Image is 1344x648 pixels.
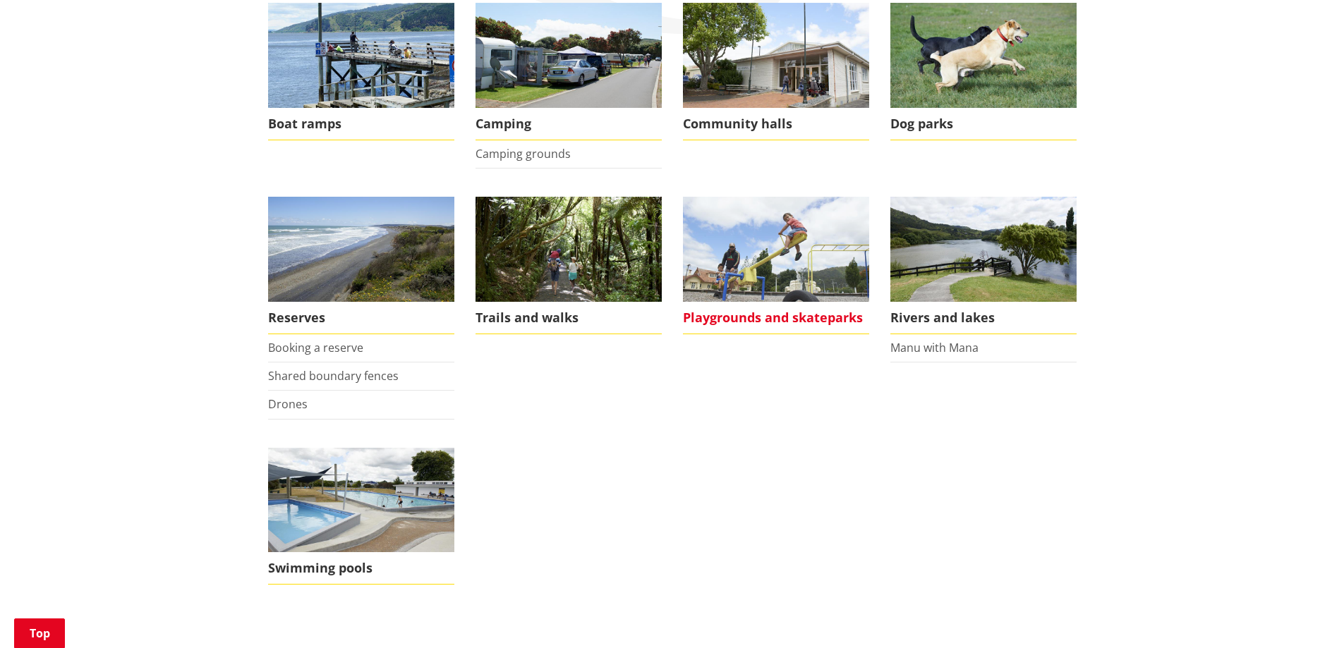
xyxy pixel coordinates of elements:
a: Drones [268,396,308,412]
img: Port Waikato coastal reserve [268,197,454,302]
a: Booking a reserve [268,340,363,355]
span: Rivers and lakes [890,302,1077,334]
img: Find your local dog park [890,3,1077,108]
a: camping-ground-v2 Camping [476,3,662,140]
img: Bridal Veil Falls [476,197,662,302]
span: Reserves [268,302,454,334]
a: Top [14,618,65,648]
img: Waikato River, Ngaruawahia [890,197,1077,302]
img: Playground in Ngaruawahia [683,197,869,302]
a: A family enjoying a playground in Ngaruawahia Playgrounds and skateparks [683,197,869,334]
span: Community halls [683,108,869,140]
a: Shared boundary fences [268,368,399,384]
span: Swimming pools [268,552,454,585]
a: The Waikato River flowing through Ngaruawahia Rivers and lakes [890,197,1077,334]
img: camping-ground-v2 [476,3,662,108]
img: Port Waikato boat ramp [268,3,454,108]
a: Tuakau Centennial Swimming Pools Swimming pools [268,448,454,585]
iframe: Messenger Launcher [1279,589,1330,640]
span: Playgrounds and skateparks [683,302,869,334]
span: Boat ramps [268,108,454,140]
a: Find your local dog park Dog parks [890,3,1077,140]
span: Camping [476,108,662,140]
a: Ngaruawahia Memorial Hall Community halls [683,3,869,140]
a: Manu with Mana [890,340,979,355]
a: Port Waikato council maintained boat ramp Boat ramps [268,3,454,140]
a: Camping grounds [476,146,571,161]
span: Trails and walks [476,302,662,334]
img: Ngaruawahia Memorial Hall [683,3,869,108]
a: Port Waikato coastal reserve Reserves [268,197,454,334]
span: Dog parks [890,108,1077,140]
img: Tuakau Swimming Pool [268,448,454,553]
a: Bridal Veil Falls scenic walk is located near Raglan in the Waikato Trails and walks [476,197,662,334]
